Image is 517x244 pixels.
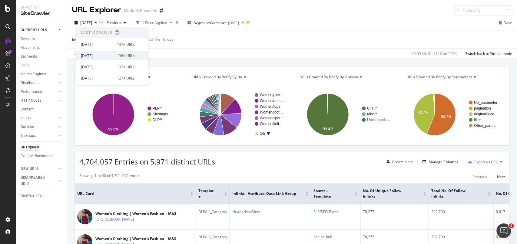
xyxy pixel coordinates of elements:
h4: URLs Crawled By Botify By parameters [405,72,499,82]
a: Url Explorer [21,144,63,151]
div: arrow-right-arrow-left [160,8,163,13]
text: 99.4% [323,127,333,131]
button: Next [497,173,505,180]
div: Next [497,174,505,179]
div: 69.55 % URLs ( 81K on 117K ) [412,51,458,56]
div: HTTP Codes [21,97,41,104]
button: Export as CSV [466,157,498,167]
a: Search Engines [21,71,57,77]
div: [DATE] [81,75,113,81]
span: Total No. of Follow Inlinks [431,188,479,199]
div: Women’s Clothing | Women's Fashion | M&S [95,211,176,216]
div: 1 Filter Applied [142,20,167,25]
div: 78,277 [363,234,426,240]
span: Segment: Women/* [194,20,226,25]
div: times [174,20,180,26]
div: [DATE] [81,53,113,58]
div: Showing 1 to 50 of 4,704,057 entries [79,173,141,180]
svg: A chart. [294,88,396,141]
div: NEW URLS [21,166,38,172]
button: Apply [72,49,90,59]
span: Source - Template [313,188,346,199]
svg: A chart. [401,88,503,141]
span: URLs Crawled By Botify By division [300,74,358,80]
iframe: Intercom live chat [496,223,511,238]
div: 137K URLs [117,42,135,47]
a: Sitemaps [21,133,57,139]
div: Search Engines [21,71,46,77]
div: Inlinks [21,115,31,121]
span: URL Card [77,191,189,196]
div: Performance [21,89,42,95]
span: International [72,37,94,42]
div: Switch back to Simple mode [465,51,512,56]
text: DLP/* [153,118,162,122]
div: [DATE] [81,64,113,69]
text: filter [474,118,481,122]
a: Overview [21,36,63,42]
a: CURRENT URLS [21,27,57,33]
span: Previous [104,20,121,25]
svg: A chart. [187,88,289,141]
div: Add Filter Group [146,37,174,42]
span: Inlinks - Attribute: data-link-group [232,191,296,196]
button: Previous [104,18,128,28]
div: Movements [21,45,40,51]
text: Uncategoris… [367,118,390,122]
div: Content [21,106,34,113]
div: SiteCrawler [21,10,62,17]
button: [DATE] [72,18,99,28]
h4: URLs Crawled By Botify By bu [191,72,285,82]
div: Save [504,20,512,25]
div: Last 10 Crawls [81,30,112,35]
button: Add Filter Group [138,36,174,43]
text: pagination [474,106,491,110]
span: URLs Crawled By Botify By bu [192,74,242,80]
text: Women/plus… [260,93,283,97]
text: 1/5 [260,131,265,136]
div: Analytics [21,5,62,10]
span: 4,704,057 Entries on 5,971 distinct URLs [79,157,215,167]
text: No_parameter [474,100,497,105]
text: Women/dres… [260,99,284,103]
div: Previous [472,174,487,179]
div: HeaderNavMenu [232,209,308,215]
div: Outlinks [21,124,34,130]
div: 202,700 [431,209,491,215]
a: Explorer Bookmarks [21,153,63,159]
div: DISAPPEARED URLS [21,175,51,187]
div: Recipe-hub [313,234,358,240]
span: URLs Crawled By Botify By parameters [406,74,472,80]
div: Sitemaps [21,133,36,139]
a: Distribution [21,80,57,86]
div: URL Explorer [72,5,121,15]
div: Export as CSV [474,159,498,164]
text: 42.7% [418,110,428,115]
div: [DATE] [228,20,239,25]
text: originalPrice [474,112,494,116]
div: Url Explorer [21,144,39,151]
text: Women/foot… [260,110,283,114]
div: DLP/L1_Category [198,209,227,215]
button: Save [496,18,512,28]
div: 127K URLs [117,75,135,81]
a: [URL][DOMAIN_NAME] [95,216,134,222]
h4: URLs Crawled By Botify By division [298,72,393,82]
div: 78,277 [363,209,426,215]
svg: A chart. [79,88,182,141]
a: HTTP Codes [21,97,57,104]
text: 56.2% [441,115,452,119]
text: Women/spor… [260,116,284,120]
span: No. of Unique Follow Inlinks [363,188,414,199]
div: PLP/SEO-Facet [313,209,358,215]
div: Marks & Spencers [124,8,157,14]
div: Segments [21,53,37,60]
div: 202,700 [431,234,491,240]
span: 1 [509,223,514,228]
a: Performance [21,89,57,95]
div: Women’s Clothing | Women's Fashion | M&S [95,236,176,242]
text: Sitemaps [153,112,168,116]
a: Segments [21,53,63,60]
